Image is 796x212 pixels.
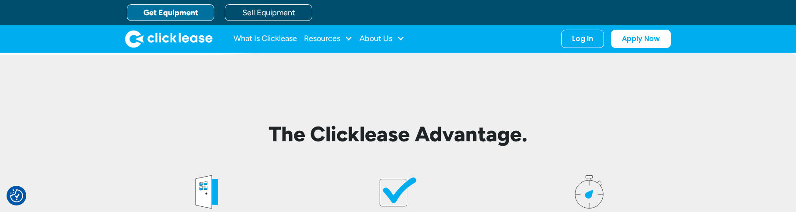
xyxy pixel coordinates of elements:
[234,30,297,48] a: What Is Clicklease
[127,4,214,21] a: Get Equipment
[360,30,405,48] div: About Us
[10,189,23,202] img: Revisit consent button
[225,4,312,21] a: Sell Equipment
[125,30,213,48] img: Clicklease logo
[304,30,353,48] div: Resources
[611,30,671,48] a: Apply Now
[10,189,23,202] button: Consent Preferences
[125,30,213,48] a: home
[572,34,593,43] div: Log In
[118,122,678,147] h2: The Clicklease Advantage.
